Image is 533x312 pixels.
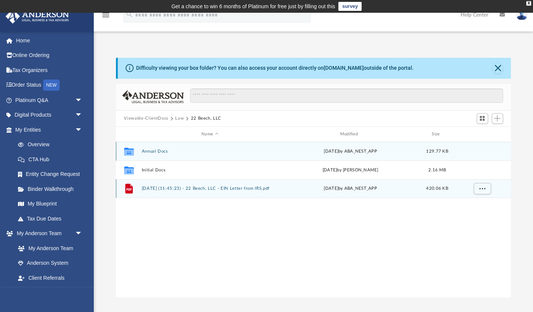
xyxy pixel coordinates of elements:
[141,131,278,138] div: Name
[426,149,448,153] span: 129.77 KB
[282,186,419,192] div: [DATE] by ABA_NEST_APP
[190,88,503,103] input: Search files and folders
[338,2,362,11] a: survey
[191,115,221,122] button: 22 Beech, LLC
[3,9,71,24] img: Anderson Advisors Platinum Portal
[141,186,278,191] button: [DATE] (11:45:23) - 22 Beech, LLC - EIN Letter from IRS.pdf
[175,115,184,122] button: Law
[101,10,110,19] i: menu
[75,226,90,241] span: arrow_drop_down
[75,108,90,123] span: arrow_drop_down
[11,270,90,285] a: Client Referrals
[5,78,94,93] a: Order StatusNEW
[5,285,90,300] a: My Documentsarrow_drop_down
[11,211,94,226] a: Tax Due Dates
[492,63,503,73] button: Close
[75,122,90,138] span: arrow_drop_down
[516,9,527,20] img: User Pic
[282,131,419,138] div: Modified
[43,79,60,91] div: NEW
[75,285,90,301] span: arrow_drop_down
[11,256,90,271] a: Anderson System
[5,108,94,123] a: Digital Productsarrow_drop_down
[526,1,531,6] div: close
[492,113,503,124] button: Add
[11,196,90,211] a: My Blueprint
[171,2,335,11] div: Get a chance to win 6 months of Platinum for free just by filling out this
[473,183,491,195] button: More options
[5,93,94,108] a: Platinum Q&Aarrow_drop_down
[422,131,452,138] div: Size
[11,241,86,256] a: My Anderson Team
[119,131,138,138] div: id
[11,137,94,152] a: Overview
[11,152,94,167] a: CTA Hub
[11,181,94,196] a: Binder Walkthrough
[116,142,511,297] div: grid
[5,48,94,63] a: Online Ordering
[141,149,278,154] button: Annual Docs
[426,187,448,191] span: 420.06 KB
[124,115,168,122] button: Viewable-ClientDocs
[5,226,90,241] a: My Anderson Teamarrow_drop_down
[324,65,364,71] a: [DOMAIN_NAME]
[282,148,419,155] div: [DATE] by ABA_NEST_APP
[5,33,94,48] a: Home
[477,113,488,124] button: Switch to Grid View
[5,63,94,78] a: Tax Organizers
[455,131,508,138] div: id
[282,167,419,174] div: [DATE] by [PERSON_NAME]
[428,168,446,172] span: 2.16 MB
[141,168,278,172] button: Initial Docs
[136,64,414,72] div: Difficulty viewing your box folder? You can also access your account directly on outside of the p...
[5,122,94,137] a: My Entitiesarrow_drop_down
[125,10,134,18] i: search
[75,93,90,108] span: arrow_drop_down
[101,14,110,19] a: menu
[11,167,94,182] a: Entity Change Request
